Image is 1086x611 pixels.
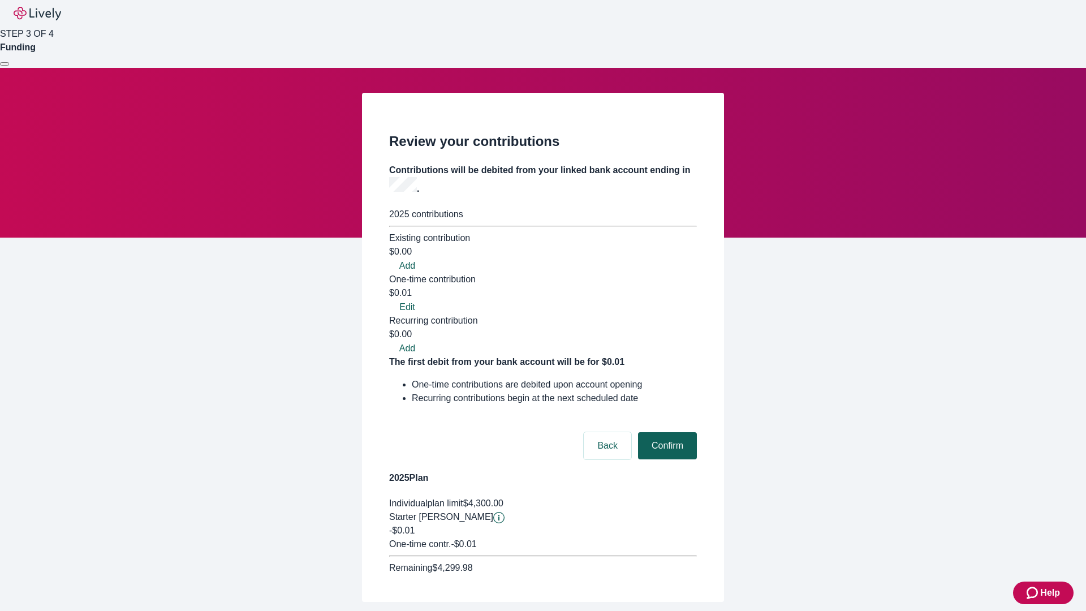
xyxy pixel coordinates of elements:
span: $4,300.00 [463,498,503,508]
button: Back [584,432,631,459]
span: - $0.01 [451,539,476,549]
span: -$0.01 [389,526,415,535]
div: $0.01 [389,286,697,300]
h2: Review your contributions [389,131,697,152]
button: Add [389,342,425,355]
h4: 2025 Plan [389,471,697,485]
div: $0.00 [389,245,697,259]
strong: The first debit from your bank account will be for $0.01 [389,357,624,367]
button: Zendesk support iconHelp [1013,582,1074,604]
span: $4,299.98 [432,563,472,573]
div: 2025 contributions [389,208,697,221]
span: Remaining [389,563,432,573]
div: Recurring contribution [389,314,697,328]
svg: Starter penny details [493,512,505,523]
li: Recurring contributions begin at the next scheduled date [412,391,697,405]
h4: Contributions will be debited from your linked bank account ending in . [389,163,697,196]
button: Lively will contribute $0.01 to establish your account [493,512,505,523]
li: One-time contributions are debited upon account opening [412,378,697,391]
svg: Zendesk support icon [1027,586,1040,600]
span: Help [1040,586,1060,600]
div: $0.00 [389,328,697,341]
div: Existing contribution [389,231,697,245]
button: Add [389,259,425,273]
button: Confirm [638,432,697,459]
img: Lively [14,7,61,20]
span: One-time contr. [389,539,451,549]
div: One-time contribution [389,273,697,286]
button: Edit [389,300,425,314]
span: Starter [PERSON_NAME] [389,512,493,522]
span: Individual plan limit [389,498,463,508]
